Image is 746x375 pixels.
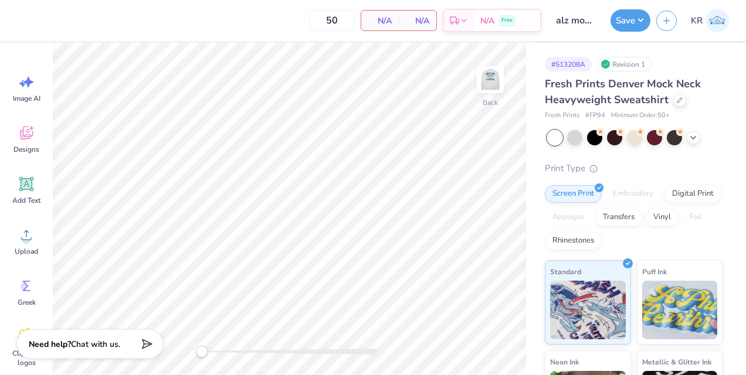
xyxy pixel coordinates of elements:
[547,9,605,32] input: Untitled Design
[29,339,71,350] strong: Need help?
[18,298,36,307] span: Greek
[706,9,729,32] img: Kate Ruffin
[545,232,602,250] div: Rhinestones
[501,16,513,25] span: Free
[368,15,392,27] span: N/A
[642,265,667,278] span: Puff Ink
[480,15,494,27] span: N/A
[196,346,208,357] div: Accessibility label
[611,9,650,32] button: Save
[13,145,39,154] span: Designs
[642,356,711,368] span: Metallic & Glitter Ink
[550,356,579,368] span: Neon Ink
[545,209,592,226] div: Applique
[550,281,626,339] img: Standard
[642,281,718,339] img: Puff Ink
[483,97,498,108] div: Back
[545,162,723,175] div: Print Type
[7,349,46,367] span: Clipart & logos
[545,57,592,71] div: # 513208A
[545,111,579,121] span: Fresh Prints
[585,111,605,121] span: # FP94
[682,209,710,226] div: Foil
[605,185,661,203] div: Embroidery
[479,68,502,91] img: Back
[550,265,581,278] span: Standard
[309,10,355,31] input: – –
[545,185,602,203] div: Screen Print
[545,77,701,107] span: Fresh Prints Denver Mock Neck Heavyweight Sweatshirt
[611,111,670,121] span: Minimum Order: 50 +
[13,94,40,103] span: Image AI
[598,57,652,71] div: Revision 1
[71,339,120,350] span: Chat with us.
[406,15,429,27] span: N/A
[595,209,642,226] div: Transfers
[12,196,40,205] span: Add Text
[664,185,721,203] div: Digital Print
[15,247,38,256] span: Upload
[691,14,703,28] span: KR
[686,9,734,32] a: KR
[646,209,679,226] div: Vinyl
